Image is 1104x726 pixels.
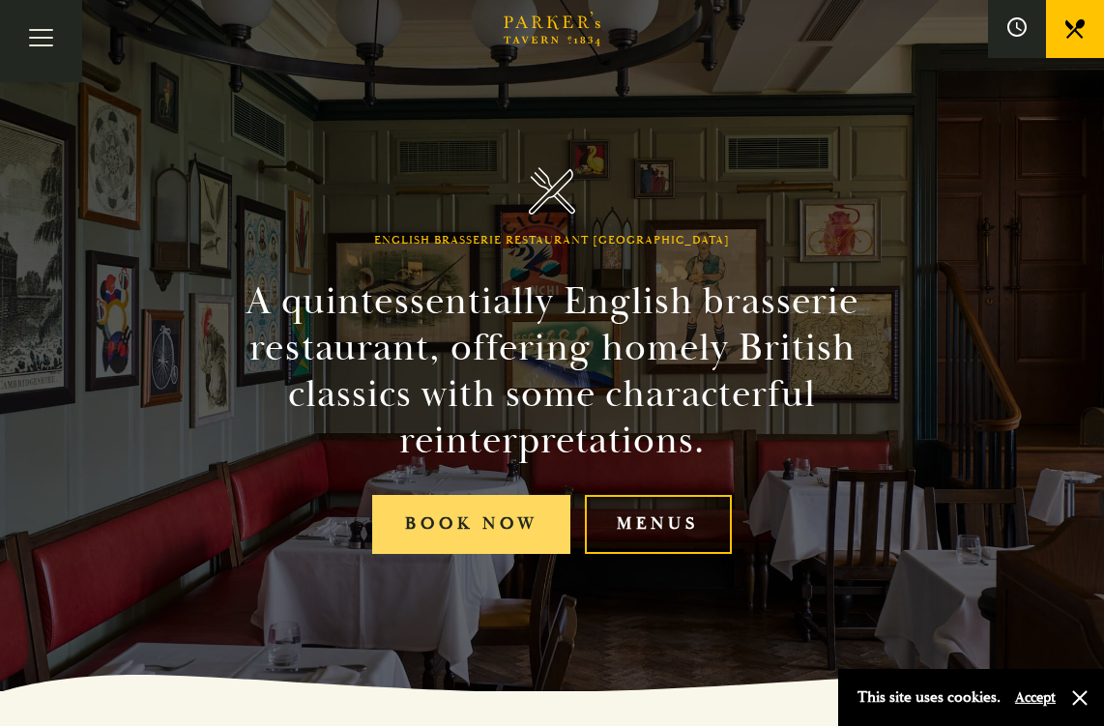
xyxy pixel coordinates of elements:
[372,495,570,554] a: Book Now
[857,683,1001,711] p: This site uses cookies.
[189,278,915,464] h2: A quintessentially English brasserie restaurant, offering homely British classics with some chara...
[1015,688,1056,707] button: Accept
[585,495,732,554] a: Menus
[374,234,730,247] h1: English Brasserie Restaurant [GEOGRAPHIC_DATA]
[1070,688,1089,708] button: Close and accept
[529,167,576,215] img: Parker's Tavern Brasserie Cambridge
